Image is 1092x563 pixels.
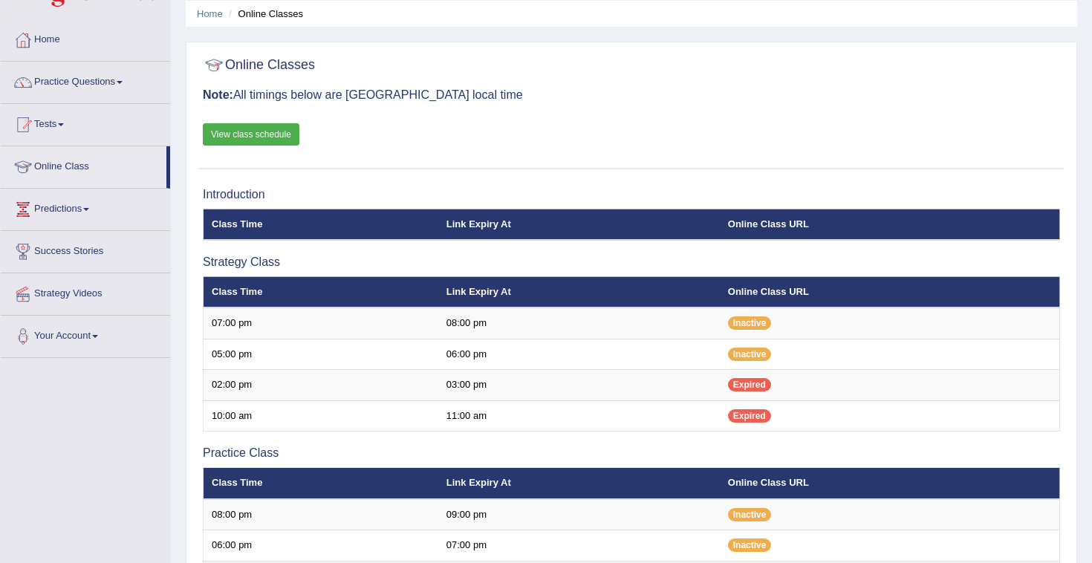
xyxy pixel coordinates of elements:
[438,530,720,562] td: 07:00 pm
[197,8,223,19] a: Home
[225,7,303,21] li: Online Classes
[438,468,720,499] th: Link Expiry At
[438,307,720,339] td: 08:00 pm
[728,378,771,391] span: Expired
[438,276,720,307] th: Link Expiry At
[203,88,233,101] b: Note:
[204,530,438,562] td: 06:00 pm
[204,499,438,530] td: 08:00 pm
[204,400,438,432] td: 10:00 am
[203,446,1060,460] h3: Practice Class
[203,54,315,77] h2: Online Classes
[1,104,170,141] a: Tests
[1,146,166,183] a: Online Class
[204,276,438,307] th: Class Time
[1,189,170,226] a: Predictions
[204,370,438,401] td: 02:00 pm
[720,209,1060,240] th: Online Class URL
[1,19,170,56] a: Home
[438,209,720,240] th: Link Expiry At
[438,370,720,401] td: 03:00 pm
[720,468,1060,499] th: Online Class URL
[204,468,438,499] th: Class Time
[728,316,772,330] span: Inactive
[204,307,438,339] td: 07:00 pm
[203,88,1060,102] h3: All timings below are [GEOGRAPHIC_DATA] local time
[204,209,438,240] th: Class Time
[203,123,299,146] a: View class schedule
[204,339,438,370] td: 05:00 pm
[720,276,1060,307] th: Online Class URL
[728,409,771,423] span: Expired
[203,256,1060,269] h3: Strategy Class
[438,339,720,370] td: 06:00 pm
[1,273,170,310] a: Strategy Videos
[728,348,772,361] span: Inactive
[1,62,170,99] a: Practice Questions
[438,400,720,432] td: 11:00 am
[728,538,772,552] span: Inactive
[728,508,772,521] span: Inactive
[1,316,170,353] a: Your Account
[203,188,1060,201] h3: Introduction
[438,499,720,530] td: 09:00 pm
[1,231,170,268] a: Success Stories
